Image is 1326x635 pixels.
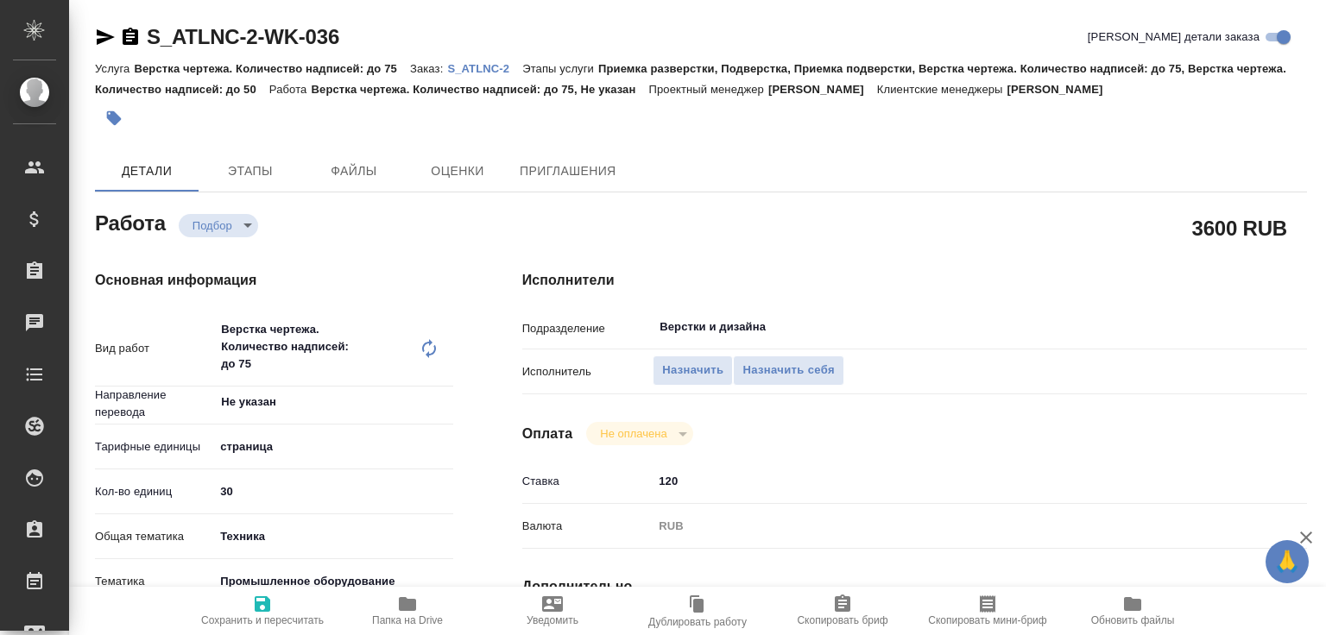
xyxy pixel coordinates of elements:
[410,62,447,75] p: Заказ:
[770,587,915,635] button: Скопировать бриф
[95,483,214,500] p: Кол-во единиц
[522,576,1307,597] h4: Дополнительно
[190,587,335,635] button: Сохранить и пересчитать
[311,83,648,96] p: Верстка чертежа. Количество надписей: до 75, Не указан
[522,363,654,380] p: Исполнитель
[733,355,843,386] button: Назначить себя
[1060,587,1205,635] button: Обновить файлы
[214,522,452,551] div: Техника
[877,83,1007,96] p: Клиентские менеджеры
[522,62,598,75] p: Этапы услуги
[214,479,452,504] input: ✎ Введи что-нибудь
[269,83,312,96] p: Работа
[1192,213,1287,242] h2: 3600 RUB
[653,512,1241,541] div: RUB
[522,320,654,337] p: Подразделение
[522,424,573,444] h4: Оплата
[313,160,395,182] span: Файлы
[444,400,447,404] button: Open
[187,218,237,233] button: Подбор
[1232,325,1235,329] button: Open
[648,83,767,96] p: Проектный менеджер
[416,160,499,182] span: Оценки
[522,518,654,535] p: Валюта
[147,25,339,48] a: S_ATLNC-2-WK-036
[1088,28,1260,46] span: [PERSON_NAME] детали заказа
[1091,614,1175,626] span: Обновить файлы
[95,270,453,291] h4: Основная информация
[201,614,324,626] span: Сохранить и пересчитать
[214,432,452,462] div: страница
[522,473,654,490] p: Ставка
[95,528,214,545] p: Общая тематика
[209,160,292,182] span: Этапы
[95,206,166,237] h2: Работа
[625,587,770,635] button: Дублировать работу
[653,468,1241,494] input: ✎ Введи что-нибудь
[653,355,733,386] button: Назначить
[447,62,522,75] p: S_ATLNC-2
[928,614,1046,626] span: Скопировать мини-бриф
[179,214,258,237] div: Подбор
[105,160,188,182] span: Детали
[742,361,834,380] span: Назначить себя
[95,573,214,590] p: Тематика
[95,99,133,137] button: Добавить тэг
[520,160,616,182] span: Приглашения
[648,616,747,628] span: Дублировать работу
[595,426,672,441] button: Не оплачена
[447,60,522,75] a: S_ATLNC-2
[95,62,1286,96] p: Приемка разверстки, Подверстка, Приемка подверстки, Верстка чертежа. Количество надписей: до 75, ...
[134,62,410,75] p: Верстка чертежа. Количество надписей: до 75
[1272,544,1302,580] span: 🙏
[95,27,116,47] button: Скопировать ссылку для ЯМессенджера
[1007,83,1116,96] p: [PERSON_NAME]
[915,587,1060,635] button: Скопировать мини-бриф
[662,361,723,380] span: Назначить
[522,270,1307,291] h4: Исполнители
[95,62,134,75] p: Услуга
[95,387,214,421] p: Направление перевода
[95,438,214,456] p: Тарифные единицы
[335,587,480,635] button: Папка на Drive
[768,83,877,96] p: [PERSON_NAME]
[95,340,214,357] p: Вид работ
[797,614,887,626] span: Скопировать бриф
[586,422,692,445] div: Подбор
[480,587,625,635] button: Уведомить
[120,27,141,47] button: Скопировать ссылку
[372,614,443,626] span: Папка на Drive
[1266,540,1309,583] button: 🙏
[527,614,578,626] span: Уведомить
[214,567,452,596] div: Промышленное оборудование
